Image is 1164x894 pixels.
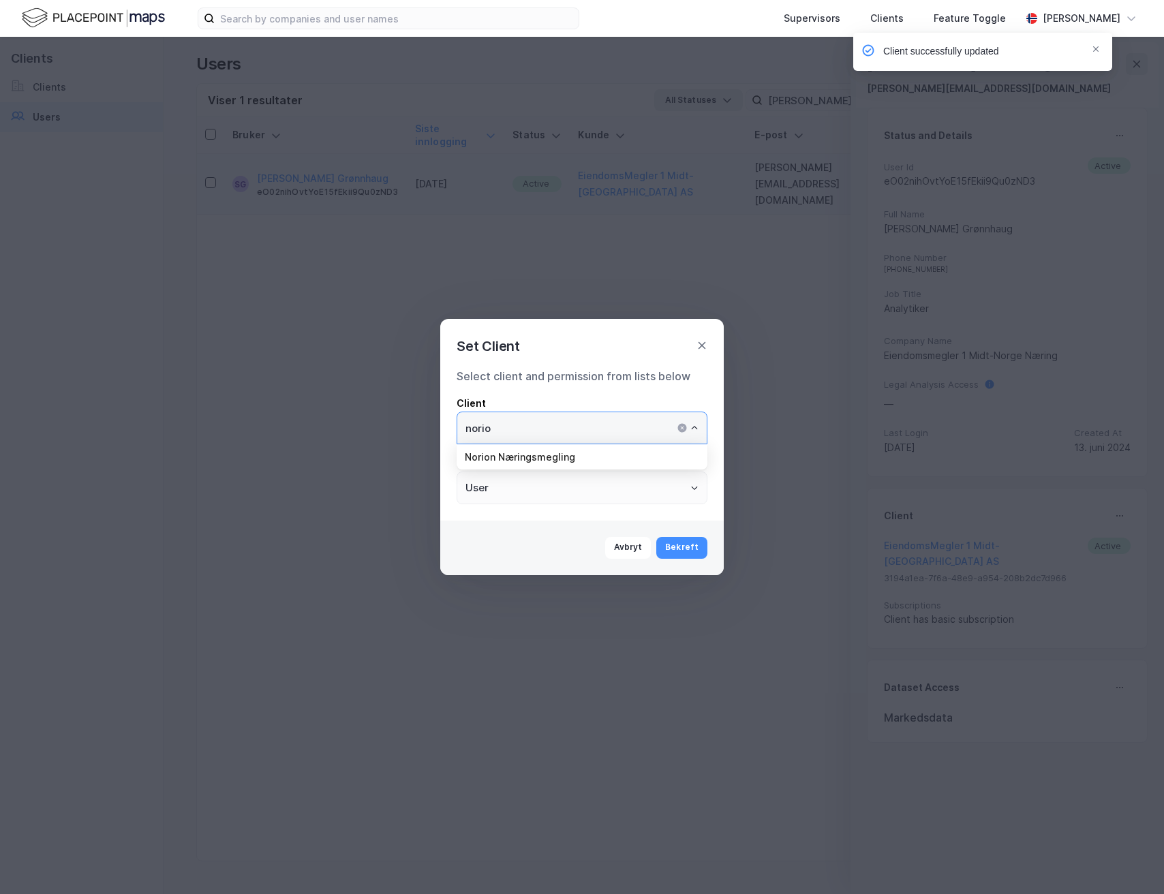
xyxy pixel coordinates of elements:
[689,482,700,493] button: Open
[457,472,707,504] input: ClearOpen
[457,444,707,469] li: Norion Næringsmegling
[1096,829,1164,894] div: Kontrollprogram for chat
[674,420,690,436] button: Clear
[689,422,700,433] button: Close
[870,10,904,27] div: Clients
[934,10,1006,27] div: Feature Toggle
[656,537,707,559] button: Bekreft
[215,8,579,29] input: Search by companies and user names
[22,6,165,30] img: logo.f888ab2527a4732fd821a326f86c7f29.svg
[457,368,707,384] div: Select client and permission from lists below
[457,412,707,444] input: ClearClose
[1043,10,1120,27] div: [PERSON_NAME]
[784,10,840,27] div: Supervisors
[883,44,999,60] div: Client successfully updated
[605,537,652,559] button: Avbryt
[457,395,707,412] div: Client
[1096,829,1164,894] iframe: Chat Widget
[457,335,520,357] div: Set Client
